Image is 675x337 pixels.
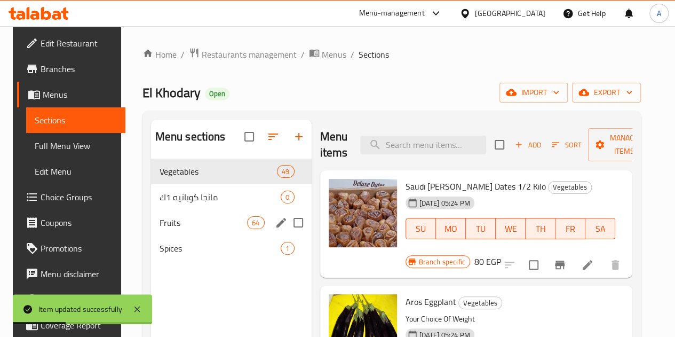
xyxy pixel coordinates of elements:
div: Vegetables [548,181,592,194]
div: Menu-management [359,7,425,20]
h2: Menu sections [155,129,226,145]
span: import [508,86,559,99]
span: 49 [277,167,293,177]
span: Choice Groups [41,191,117,203]
button: delete [602,252,628,278]
span: Sort sections [260,124,286,150]
a: Coupons [17,210,125,236]
span: A [657,7,661,19]
button: import [499,83,568,103]
span: Menus [322,48,346,61]
span: Vegetables [459,297,502,309]
div: items [277,165,294,178]
div: Vegetables49 [151,159,312,184]
a: Branches [17,56,125,82]
span: Coverage Report [41,319,117,332]
nav: breadcrumb [142,48,641,61]
button: TH [526,218,555,239]
button: WE [496,218,526,239]
span: Restaurants management [202,48,297,61]
span: TU [470,221,491,237]
button: Manage items [588,128,660,161]
span: Saudi [PERSON_NAME] Dates 1/2 Kilo [406,178,546,194]
a: Upsell [17,287,125,312]
button: export [572,83,641,103]
span: 1 [281,244,293,254]
div: مانجا كوبانيه 1ك0 [151,184,312,210]
span: Open [205,89,229,98]
div: Fruits64edit [151,210,312,236]
span: مانجا كوبانيه 1ك [160,191,281,203]
li: / [301,48,305,61]
div: items [247,216,264,229]
button: FR [555,218,585,239]
span: Upsell [41,293,117,306]
div: [GEOGRAPHIC_DATA] [475,7,545,19]
a: Edit menu item [581,258,594,271]
span: Menu disclaimer [41,268,117,280]
h6: 80 EGP [474,254,501,269]
a: Edit Menu [26,159,125,184]
span: Branches [41,62,117,75]
span: TH [530,221,551,237]
span: Menus [43,88,117,101]
a: Full Menu View [26,133,125,159]
div: Open [205,88,229,100]
span: Edit Menu [35,165,117,178]
nav: Menu sections [151,154,312,265]
a: Restaurants management [189,48,297,61]
span: Add item [511,137,545,153]
span: SA [590,221,611,237]
span: Promotions [41,242,117,255]
li: / [181,48,185,61]
span: FR [560,221,581,237]
a: Promotions [17,236,125,261]
span: Add [513,139,542,151]
span: Fruits [160,216,248,229]
span: Vegetables [160,165,277,178]
span: WE [500,221,521,237]
span: Select to update [522,254,545,276]
div: Vegetables [458,296,502,309]
span: Manage items [597,131,651,158]
div: items [281,191,294,203]
span: Edit Restaurant [41,37,117,50]
span: Sort [552,139,581,151]
button: SU [406,218,436,239]
span: Select all sections [238,126,260,148]
h2: Menu items [320,129,348,161]
span: Full Menu View [35,139,117,152]
a: Menu disclaimer [17,261,125,287]
span: Aros Eggplant [406,294,456,310]
input: search [360,136,486,154]
div: Item updated successfully [38,303,122,315]
span: 0 [281,192,293,202]
span: Sections [359,48,389,61]
button: TU [466,218,496,239]
span: Select section [488,134,511,156]
span: export [581,86,632,99]
a: Choice Groups [17,184,125,210]
button: Sort [549,137,584,153]
li: / [351,48,354,61]
span: Vegetables [549,181,591,193]
span: Coupons [41,216,117,229]
span: El Khodary [142,81,201,105]
p: Your Choice Of Weight [406,312,616,326]
a: Sections [26,107,125,133]
button: Add section [286,124,312,150]
span: Sections [35,114,117,127]
span: SU [410,221,432,237]
span: [DATE] 05:24 PM [415,198,474,208]
button: SA [585,218,615,239]
span: Sort items [545,137,588,153]
button: edit [273,215,289,231]
span: Branch specific [415,257,470,267]
img: Saudi Al-qassim Dates 1/2 Kilo [329,179,397,247]
button: Branch-specific-item [547,252,573,278]
span: 64 [248,218,264,228]
span: Spices [160,242,281,255]
a: Edit Restaurant [17,30,125,56]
